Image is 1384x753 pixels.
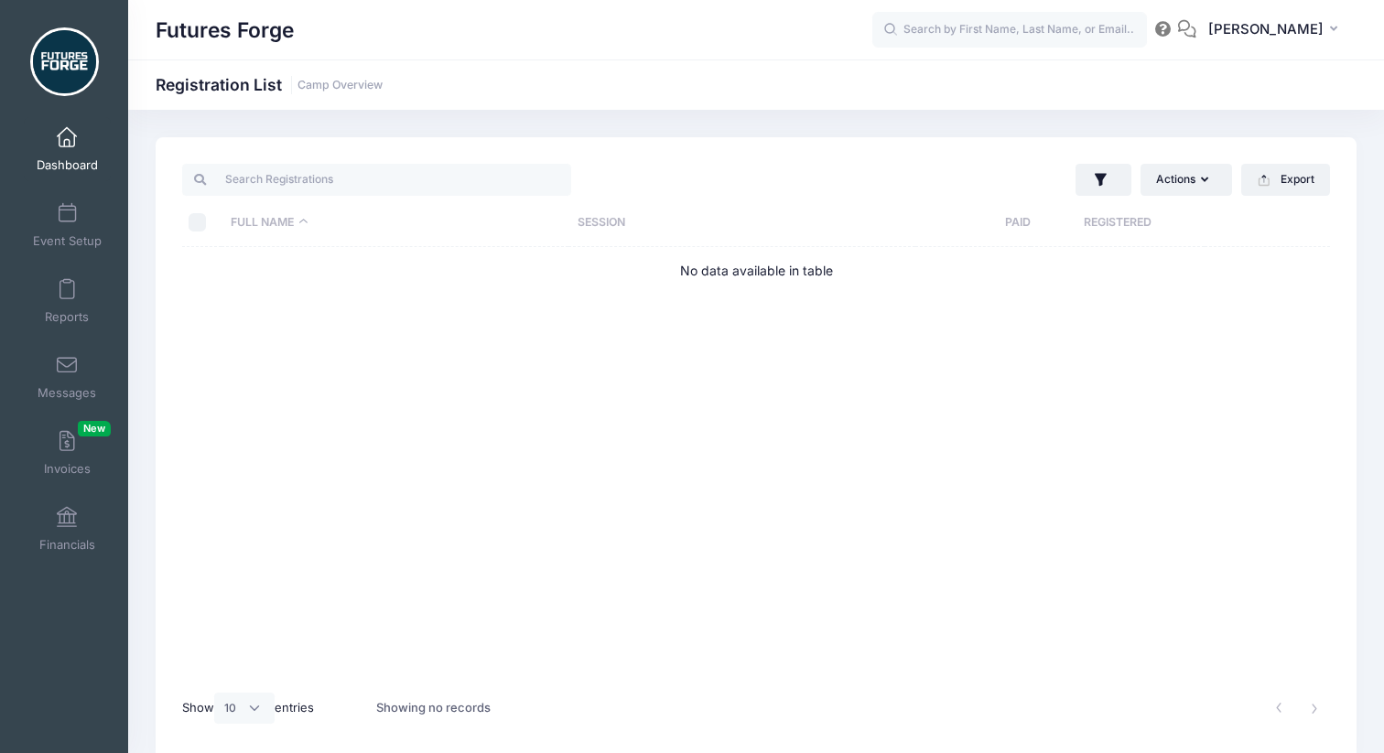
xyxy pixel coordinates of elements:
th: Session: activate to sort column ascending [568,199,915,247]
th: Paid: activate to sort column ascending [915,199,1031,247]
a: Reports [24,269,111,333]
button: Export [1241,164,1330,195]
h1: Futures Forge [156,9,294,51]
th: Full Name: activate to sort column descending [222,199,568,247]
span: Invoices [44,461,91,477]
div: Showing no records [376,687,491,729]
h1: Registration List [156,75,383,94]
button: [PERSON_NAME] [1196,9,1357,51]
span: Messages [38,385,96,401]
a: Dashboard [24,117,111,181]
span: Event Setup [33,233,102,249]
img: Futures Forge [30,27,99,96]
a: Event Setup [24,193,111,257]
input: Search Registrations [182,164,571,195]
a: Camp Overview [297,79,383,92]
a: Financials [24,497,111,561]
select: Showentries [214,693,275,724]
input: Search by First Name, Last Name, or Email... [872,12,1147,48]
span: Dashboard [37,157,98,173]
td: No data available in table [182,247,1330,296]
a: Messages [24,345,111,409]
a: InvoicesNew [24,421,111,485]
label: Show entries [182,693,314,724]
span: [PERSON_NAME] [1208,19,1324,39]
button: Actions [1141,164,1232,195]
th: Registered: activate to sort column ascending [1031,199,1205,247]
span: Reports [45,309,89,325]
span: Financials [39,537,95,553]
span: New [78,421,111,436]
